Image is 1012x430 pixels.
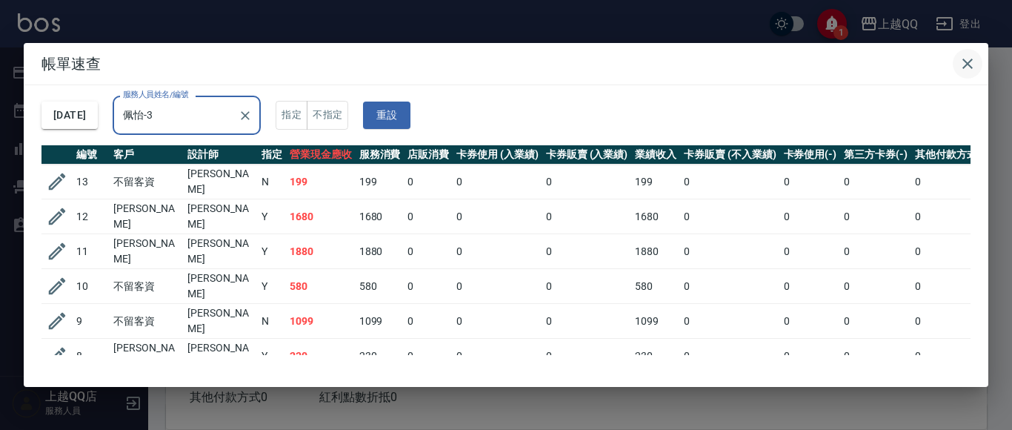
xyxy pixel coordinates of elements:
td: 不留客資 [110,269,184,304]
th: 卡券販賣 (不入業績) [680,145,779,165]
td: 199 [286,165,356,199]
td: 199 [631,165,680,199]
td: 0 [680,269,779,304]
td: 11 [73,234,110,269]
td: 0 [911,199,993,234]
th: 店販消費 [404,145,453,165]
td: 0 [453,234,542,269]
td: 0 [453,199,542,234]
td: 580 [356,269,405,304]
td: 0 [404,304,453,339]
td: 10 [73,269,110,304]
td: 0 [680,165,779,199]
td: 0 [780,269,841,304]
td: 580 [631,269,680,304]
td: 0 [453,304,542,339]
td: 580 [286,269,356,304]
td: 1680 [356,199,405,234]
th: 卡券販賣 (入業績) [542,145,632,165]
td: 0 [780,199,841,234]
td: 9 [73,304,110,339]
td: 0 [542,234,632,269]
td: 0 [404,199,453,234]
th: 指定 [258,145,286,165]
td: Y [258,269,286,304]
td: 230 [356,339,405,374]
td: 0 [542,339,632,374]
th: 客戶 [110,145,184,165]
td: 1880 [286,234,356,269]
td: 0 [404,234,453,269]
td: 1099 [286,304,356,339]
button: 指定 [276,101,307,130]
td: 0 [911,269,993,304]
h2: 帳單速查 [24,43,988,85]
td: Y [258,234,286,269]
button: 重設 [363,102,410,129]
td: [PERSON_NAME] [110,234,184,269]
th: 服務消費 [356,145,405,165]
th: 第三方卡券(-) [840,145,911,165]
td: 1680 [286,199,356,234]
td: 0 [680,234,779,269]
td: N [258,304,286,339]
th: 設計師 [184,145,258,165]
td: 0 [542,269,632,304]
td: [PERSON_NAME] [184,234,258,269]
td: 0 [840,304,911,339]
td: 0 [780,234,841,269]
td: 0 [780,304,841,339]
td: 0 [680,304,779,339]
td: 13 [73,165,110,199]
button: Clear [235,105,256,126]
td: 不留客資 [110,165,184,199]
td: 1680 [631,199,680,234]
td: 0 [404,269,453,304]
button: 不指定 [307,101,348,130]
td: 0 [542,199,632,234]
td: 8 [73,339,110,374]
td: 0 [680,339,779,374]
td: 230 [286,339,356,374]
th: 卡券使用 (入業績) [453,145,542,165]
td: 12 [73,199,110,234]
td: 0 [780,339,841,374]
th: 其他付款方式(-) [911,145,993,165]
td: 0 [911,304,993,339]
td: 0 [453,339,542,374]
td: [PERSON_NAME] [184,304,258,339]
td: [PERSON_NAME] [184,199,258,234]
td: N [258,165,286,199]
td: 1099 [356,304,405,339]
td: 199 [356,165,405,199]
td: Y [258,339,286,374]
td: 1880 [631,234,680,269]
td: 0 [911,165,993,199]
td: [PERSON_NAME] [110,339,184,374]
td: 1099 [631,304,680,339]
td: Y [258,199,286,234]
td: 不留客資 [110,304,184,339]
td: [PERSON_NAME] [184,269,258,304]
td: 0 [840,165,911,199]
td: 0 [404,165,453,199]
td: 0 [780,165,841,199]
td: 0 [404,339,453,374]
td: 0 [542,165,632,199]
label: 服務人員姓名/編號 [123,89,188,100]
th: 營業現金應收 [286,145,356,165]
td: [PERSON_NAME] [184,339,258,374]
td: 0 [680,199,779,234]
th: 編號 [73,145,110,165]
td: [PERSON_NAME] [184,165,258,199]
td: 0 [840,269,911,304]
button: [DATE] [41,102,98,129]
th: 業績收入 [631,145,680,165]
td: 0 [911,234,993,269]
th: 卡券使用(-) [780,145,841,165]
td: 0 [911,339,993,374]
td: [PERSON_NAME] [110,199,184,234]
td: 0 [542,304,632,339]
td: 0 [453,269,542,304]
td: 0 [840,339,911,374]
